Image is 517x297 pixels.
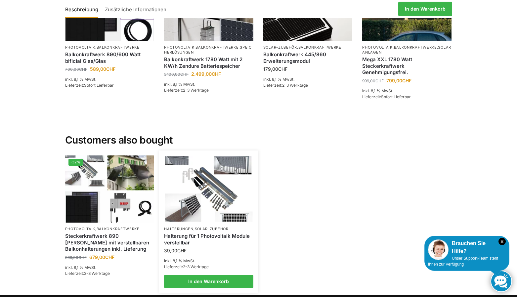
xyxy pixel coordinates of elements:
img: Customer service [428,239,449,260]
a: Photovoltaik [65,45,95,50]
a: In den Warenkorb legen: „Halterung für 1 Photovoltaik Module verstellbar“ [164,275,253,288]
span: CHF [177,248,187,253]
span: CHF [375,78,384,83]
bdi: 999,00 [65,255,87,260]
bdi: 679,00 [89,254,114,260]
span: 2-3 Werktage [183,88,209,93]
bdi: 3.100,00 [164,72,189,77]
span: 2-3 Werktage [84,271,110,276]
p: , [65,45,154,50]
p: inkl. 8,1 % MwSt. [164,258,253,264]
span: Lieferzeit: [164,264,209,269]
a: Photovoltaik [362,45,392,50]
a: Steckerkraftwerk 890 Watt mit verstellbaren Balkonhalterungen inkl. Lieferung [65,233,154,252]
a: Balkonkraftwerk 890/600 Watt bificial Glas/Glas [65,51,154,64]
a: Balkonkraftwerke [97,45,140,50]
p: , , [362,45,452,55]
p: inkl. 8,1 % MwSt. [362,88,452,94]
a: Balkonkraftwerke [394,45,437,50]
img: 860 Watt Komplett mit Balkonhalterung [65,155,154,222]
a: Balkonkraftwerke [195,45,238,50]
img: Halterung für 1 Photovoltaik Module verstellbar [165,156,253,222]
a: Solaranlagen [362,45,451,55]
a: Solar-Zubehör [195,227,229,231]
span: CHF [106,66,115,72]
span: CHF [78,255,87,260]
p: , [164,227,253,232]
span: Lieferzeit: [164,88,209,93]
a: Balkonkraftwerke [298,45,341,50]
span: Sofort Lieferbar [381,94,411,99]
bdi: 799,00 [386,78,411,83]
a: Balkonkraftwerke [97,227,140,231]
p: , , [164,45,253,55]
a: Balkonkraftwerk 1780 Watt mit 2 KW/h Zendure Batteriespeicher [164,56,253,69]
span: Lieferzeit: [65,83,114,88]
a: Halterungen [164,227,194,231]
p: , [65,227,154,232]
span: Lieferzeit: [362,94,411,99]
bdi: 39,00 [164,248,187,253]
span: Lieferzeit: [65,271,110,276]
bdi: 700,00 [65,67,87,72]
span: 2-3 Werktage [282,83,308,88]
bdi: 2.499,00 [191,71,221,77]
span: Unser Support-Team steht Ihnen zur Verfügung [428,256,498,267]
span: Lieferzeit: [263,83,308,88]
p: inkl. 8,1 % MwSt. [65,265,154,271]
a: Halterung für 1 Photovoltaik Module verstellbar [164,233,253,246]
a: Photovoltaik [164,45,194,50]
p: inkl. 8,1 % MwSt. [65,76,154,82]
span: 2-3 Werktage [183,264,209,269]
span: CHF [402,78,411,83]
span: Sofort Lieferbar [84,83,114,88]
a: Balkonkraftwerk 445/860 Erweiterungsmodul [263,51,353,64]
div: Brauchen Sie Hilfe? [428,239,506,255]
span: CHF [180,72,189,77]
p: inkl. 8,1 % MwSt. [263,76,353,82]
a: Mega XXL 1780 Watt Steckerkraftwerk Genehmigungsfrei. [362,56,452,76]
i: Schließen [498,238,506,245]
a: Speicherlösungen [164,45,252,55]
span: CHF [278,66,287,72]
p: , [263,45,353,50]
h2: Customers also bought [65,118,452,147]
p: inkl. 8,1 % MwSt. [164,81,253,87]
span: CHF [79,67,87,72]
a: -32%860 Watt Komplett mit Balkonhalterung [65,155,154,222]
bdi: 589,00 [90,66,115,72]
a: Solar-Zubehör [263,45,297,50]
span: CHF [105,254,114,260]
span: CHF [212,71,221,77]
bdi: 999,00 [362,78,384,83]
a: Photovoltaik [65,227,95,231]
bdi: 179,00 [263,66,287,72]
